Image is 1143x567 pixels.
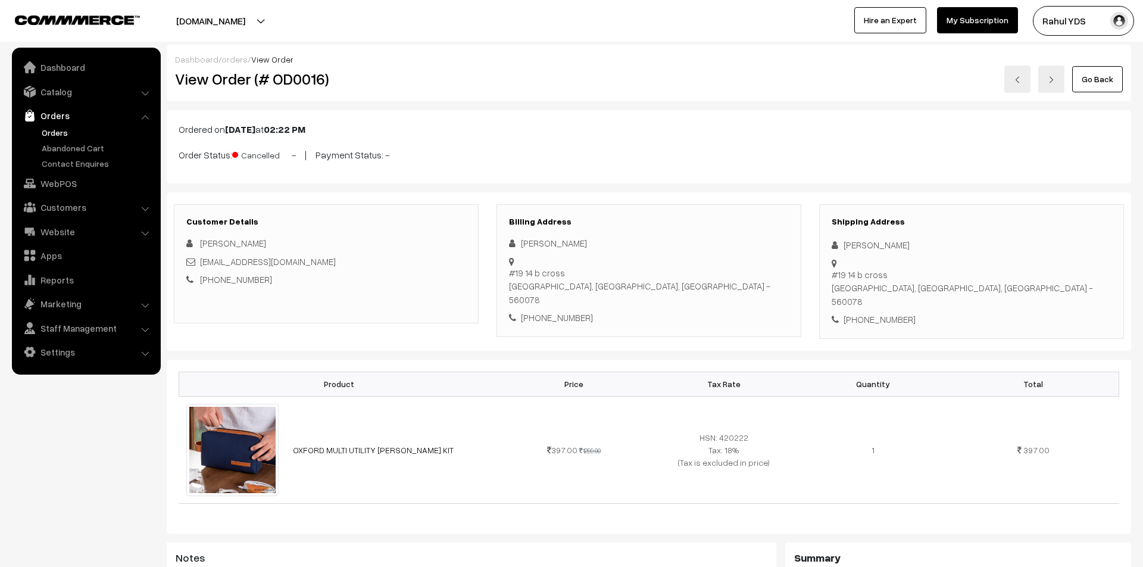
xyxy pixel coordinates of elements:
p: Order Status: - | Payment Status: - [179,146,1119,162]
a: [EMAIL_ADDRESS][DOMAIN_NAME] [200,256,336,267]
a: Website [15,221,157,242]
div: [PHONE_NUMBER] [509,311,789,325]
h3: Summary [794,552,1122,565]
a: Customers [15,197,157,218]
a: Reports [15,269,157,291]
a: Marketing [15,293,157,314]
h3: Shipping Address [832,217,1111,227]
span: 397.00 [547,445,577,455]
th: Product [179,372,499,396]
img: oxford multi utility dopp kit1.jpg [186,404,279,496]
a: Hire an Expert [854,7,926,33]
th: Price [499,372,649,396]
b: [DATE] [225,123,255,135]
a: Dashboard [15,57,157,78]
a: Abandoned Cart [39,142,157,154]
a: WebPOS [15,173,157,194]
span: 397.00 [1023,445,1050,455]
a: orders [221,54,248,64]
div: / / [175,53,1123,66]
img: user [1110,12,1128,30]
a: Apps [15,245,157,266]
h3: Notes [176,552,767,565]
span: Cancelled [232,146,292,161]
h3: Billing Address [509,217,789,227]
th: Quantity [798,372,948,396]
th: Total [948,372,1119,396]
a: Go Back [1072,66,1123,92]
div: [PERSON_NAME] [832,238,1111,252]
span: [PERSON_NAME] [200,238,266,248]
a: COMMMERCE [15,12,119,26]
button: Rahul YDS [1033,6,1134,36]
span: HSN: 420222 Tax: 18% (Tax is excluded in price) [678,432,770,468]
div: #19 14 b cross [GEOGRAPHIC_DATA], [GEOGRAPHIC_DATA], [GEOGRAPHIC_DATA] - 560078 [832,268,1111,309]
a: Settings [15,341,157,363]
b: 02:22 PM [264,123,305,135]
a: My Subscription [937,7,1018,33]
span: View Order [251,54,293,64]
div: [PHONE_NUMBER] [832,313,1111,326]
p: Ordered on at [179,122,1119,136]
th: Tax Rate [649,372,798,396]
img: COMMMERCE [15,15,140,24]
a: Dashboard [175,54,218,64]
div: #19 14 b cross [GEOGRAPHIC_DATA], [GEOGRAPHIC_DATA], [GEOGRAPHIC_DATA] - 560078 [509,266,789,307]
a: Staff Management [15,317,157,339]
strike: 1299.00 [579,447,601,454]
img: right-arrow.png [1048,76,1055,83]
button: [DOMAIN_NAME] [135,6,287,36]
a: Contact Enquires [39,157,157,170]
img: left-arrow.png [1014,76,1021,83]
a: OXFORD MULTI UTILITY [PERSON_NAME] KIT [293,445,454,455]
a: Orders [39,126,157,139]
a: [PHONE_NUMBER] [200,274,272,285]
h2: View Order (# OD0016) [175,70,479,88]
div: [PERSON_NAME] [509,236,789,250]
h3: Customer Details [186,217,466,227]
a: Catalog [15,81,157,102]
a: Orders [15,105,157,126]
span: 1 [872,445,875,455]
